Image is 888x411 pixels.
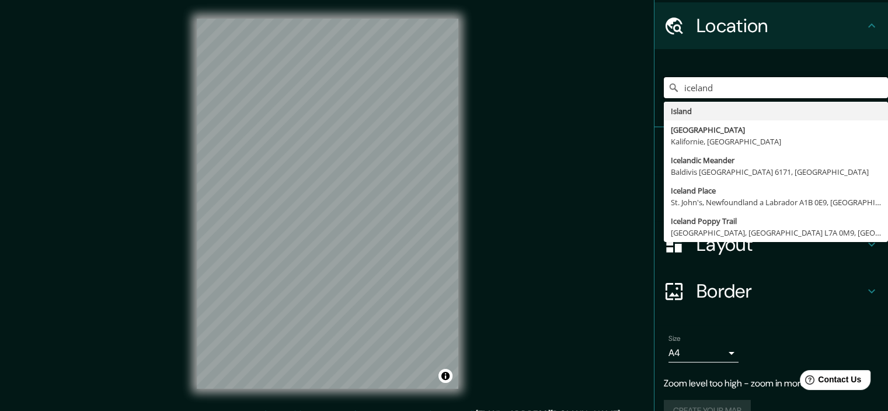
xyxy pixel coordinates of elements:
[697,233,865,256] h4: Layout
[671,227,881,239] div: [GEOGRAPHIC_DATA], [GEOGRAPHIC_DATA] L7A 0M9, [GEOGRAPHIC_DATA]
[654,221,888,268] div: Layout
[697,279,865,303] h4: Border
[671,154,881,166] div: Icelandic Meander
[654,174,888,221] div: Style
[697,14,865,37] h4: Location
[664,77,888,98] input: Pick your city or area
[671,105,881,117] div: Island
[671,196,881,208] div: St. John's, Newfoundland a Labrador A1B 0E9, [GEOGRAPHIC_DATA]
[671,185,881,196] div: Iceland Place
[784,365,875,398] iframe: Help widget launcher
[668,334,681,344] label: Size
[654,2,888,49] div: Location
[438,369,452,383] button: Toggle attribution
[671,136,881,147] div: Kalifornie, [GEOGRAPHIC_DATA]
[671,166,881,178] div: Baldivis [GEOGRAPHIC_DATA] 6171, [GEOGRAPHIC_DATA]
[671,215,881,227] div: Iceland Poppy Trail
[668,344,739,362] div: A4
[654,268,888,315] div: Border
[197,19,458,389] canvas: Map
[654,127,888,174] div: Pins
[671,124,881,136] div: [GEOGRAPHIC_DATA]
[664,377,879,391] p: Zoom level too high - zoom in more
